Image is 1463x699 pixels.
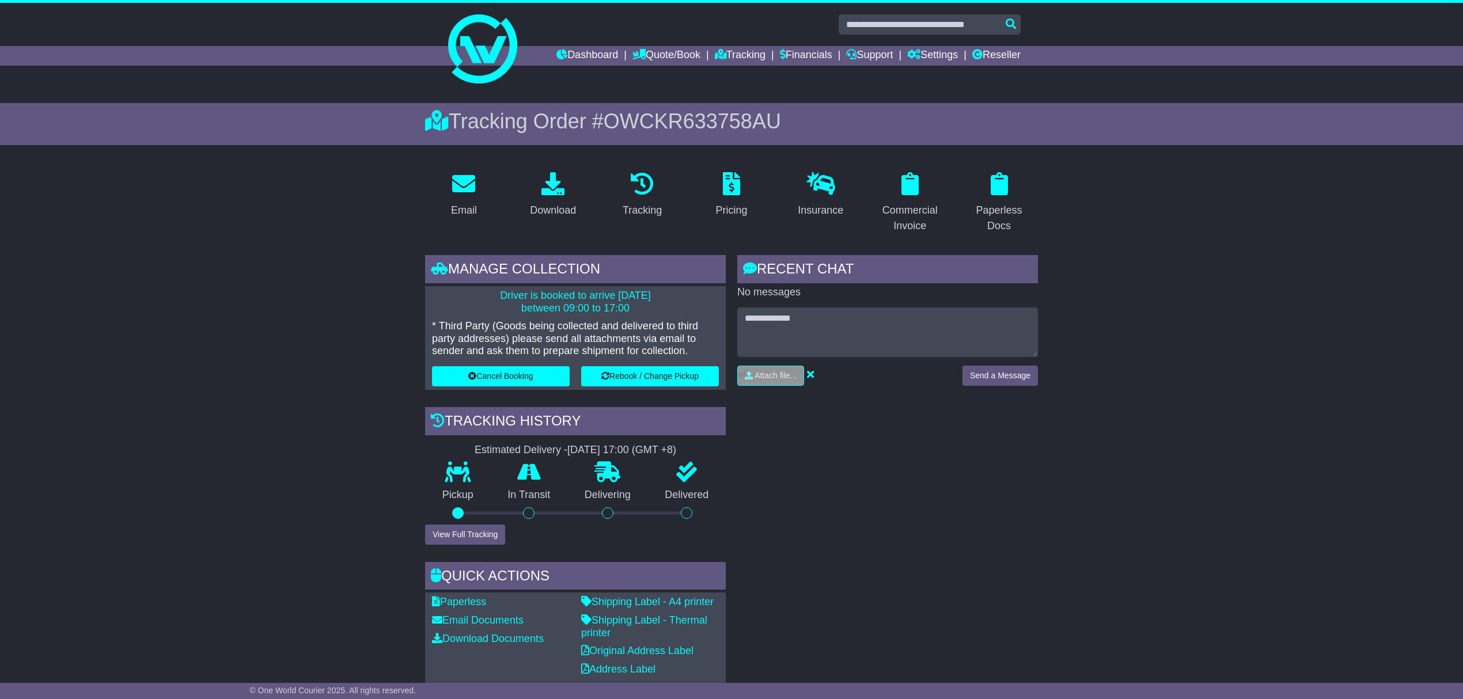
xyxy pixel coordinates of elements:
[846,46,893,66] a: Support
[871,168,949,238] a: Commercial Invoice
[737,286,1038,299] p: No messages
[715,46,765,66] a: Tracking
[567,444,676,457] div: [DATE] 17:00 (GMT +8)
[432,596,486,607] a: Paperless
[425,444,726,457] div: Estimated Delivery -
[444,168,484,222] a: Email
[425,255,726,286] div: Manage collection
[556,46,618,66] a: Dashboard
[780,46,832,66] a: Financials
[972,46,1021,66] a: Reseller
[451,203,477,218] div: Email
[581,614,707,639] a: Shipping Label - Thermal printer
[432,320,719,358] p: * Third Party (Goods being collected and delivered to third party addresses) please send all atta...
[425,109,1038,134] div: Tracking Order #
[581,663,655,675] a: Address Label
[425,525,505,545] button: View Full Tracking
[907,46,958,66] a: Settings
[581,366,719,386] button: Rebook / Change Pickup
[491,489,568,502] p: In Transit
[615,168,669,222] a: Tracking
[530,203,576,218] div: Download
[604,109,781,133] span: OWCKR633758AU
[567,489,648,502] p: Delivering
[708,168,755,222] a: Pricing
[878,203,941,234] div: Commercial Invoice
[623,203,662,218] div: Tracking
[522,168,583,222] a: Download
[432,614,524,626] a: Email Documents
[632,46,700,66] a: Quote/Book
[432,633,544,644] a: Download Documents
[790,168,851,222] a: Insurance
[425,489,491,502] p: Pickup
[581,645,693,656] a: Original Address Label
[249,686,416,695] span: © One World Courier 2025. All rights reserved.
[968,203,1030,234] div: Paperless Docs
[581,596,714,607] a: Shipping Label - A4 printer
[425,562,726,593] div: Quick Actions
[425,407,726,438] div: Tracking history
[715,203,747,218] div: Pricing
[962,366,1038,386] button: Send a Message
[737,255,1038,286] div: RECENT CHAT
[432,366,570,386] button: Cancel Booking
[798,203,843,218] div: Insurance
[960,168,1038,238] a: Paperless Docs
[648,489,726,502] p: Delivered
[432,290,719,314] p: Driver is booked to arrive [DATE] between 09:00 to 17:00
